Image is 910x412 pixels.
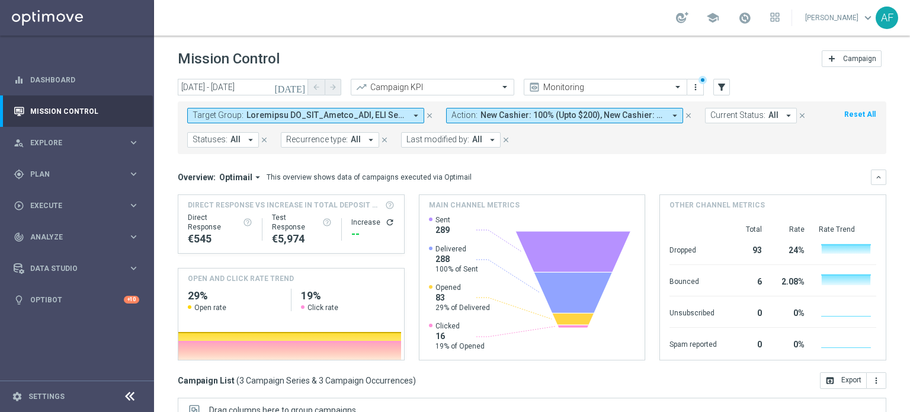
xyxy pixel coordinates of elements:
button: Data Studio keyboard_arrow_right [13,264,140,273]
span: Action: [451,110,478,120]
div: This overview shows data of campaigns executed via Optimail [267,172,472,183]
span: All [472,135,482,145]
button: more_vert [690,80,701,94]
div: 6 [731,271,762,290]
div: 0% [776,302,805,321]
span: Open rate [194,303,226,312]
span: ) [413,375,416,386]
button: Reset All [843,108,877,121]
div: Dashboard [14,64,139,95]
div: Test Response [272,213,332,232]
h3: Overview: [178,172,216,183]
button: close [259,133,270,146]
button: [DATE] [273,79,308,97]
h4: Other channel metrics [669,200,765,210]
span: Statuses: [193,135,227,145]
button: Target Group: Loremipsu DO_SIT_Ametco_ADI, ELI Seddo_EIU, TEM Incid_UTL_Etdolo Magn, ALI Enima_MI... [187,108,424,123]
span: All [768,110,778,120]
i: arrow_drop_down [245,135,256,145]
span: Optimail [219,172,252,183]
i: close [380,136,389,144]
div: Direct Response [188,213,252,232]
div: gps_fixed Plan keyboard_arrow_right [13,170,140,179]
ng-select: Monitoring [524,79,687,95]
i: more_vert [691,82,700,92]
span: New Cashier: 100% (Upto $200) New Cashier: Maintenance Notification [480,110,665,120]
i: arrow_drop_down [411,110,421,121]
button: more_vert [867,372,886,389]
div: 0 [731,334,762,353]
span: Target Group: [193,110,243,120]
div: Optibot [14,284,139,315]
button: Recurrence type: All arrow_drop_down [281,132,379,148]
span: Clicked [435,321,485,331]
span: Last modified by: [406,135,469,145]
i: more_vert [871,376,881,385]
h3: Campaign List [178,375,416,386]
div: Analyze [14,232,128,242]
i: close [502,136,510,144]
div: Dropped [669,239,717,258]
span: school [706,11,719,24]
button: Last modified by: All arrow_drop_down [401,132,501,148]
button: keyboard_arrow_down [871,170,886,185]
i: arrow_drop_down [487,135,498,145]
div: Spam reported [669,334,717,353]
span: All [351,135,361,145]
button: Action: New Cashier: 100% (Upto $200), New Cashier: Maintenance Notification arrow_drop_down [446,108,683,123]
a: Mission Control [30,95,139,127]
h2: 29% [188,289,281,303]
button: Current Status: All arrow_drop_down [705,108,797,123]
i: close [798,111,806,120]
span: Sent [435,215,450,225]
div: Increase [351,218,395,227]
div: track_changes Analyze keyboard_arrow_right [13,232,140,242]
i: close [684,111,693,120]
ng-select: Campaign KPI [351,79,514,95]
span: All [230,135,241,145]
i: add [827,54,837,63]
i: arrow_forward [329,83,337,91]
i: play_circle_outline [14,200,24,211]
i: settings [12,391,23,402]
button: play_circle_outline Execute keyboard_arrow_right [13,201,140,210]
i: track_changes [14,232,24,242]
span: keyboard_arrow_down [861,11,874,24]
span: Recurrence type: [286,135,348,145]
button: close [379,133,390,146]
span: Direct Response VS Increase In Total Deposit Amount [188,200,382,210]
span: Execute [30,202,128,209]
i: open_in_browser [825,376,835,385]
i: keyboard_arrow_right [128,168,139,180]
span: ( [236,375,239,386]
button: Statuses: All arrow_drop_down [187,132,259,148]
div: Plan [14,169,128,180]
i: keyboard_arrow_down [874,173,883,181]
div: +10 [124,296,139,304]
span: 289 [435,225,450,235]
i: keyboard_arrow_right [128,263,139,274]
span: Explore [30,139,128,146]
input: Select date range [178,79,308,95]
span: 29% of Delivered [435,303,490,312]
i: preview [528,81,540,93]
button: close [424,109,435,122]
button: close [501,133,511,146]
i: keyboard_arrow_right [128,137,139,148]
span: 100% of Sent [435,264,478,274]
div: Total [731,225,762,234]
span: Delivered [435,244,478,254]
div: person_search Explore keyboard_arrow_right [13,138,140,148]
h1: Mission Control [178,50,280,68]
div: Rate [776,225,805,234]
i: refresh [385,218,395,227]
span: Data Studio [30,265,128,272]
span: 19% of Opened [435,341,485,351]
div: 0% [776,334,805,353]
div: Unsubscribed [669,302,717,321]
div: Data Studio [14,263,128,274]
div: €5,974 [272,232,332,246]
div: 93 [731,239,762,258]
